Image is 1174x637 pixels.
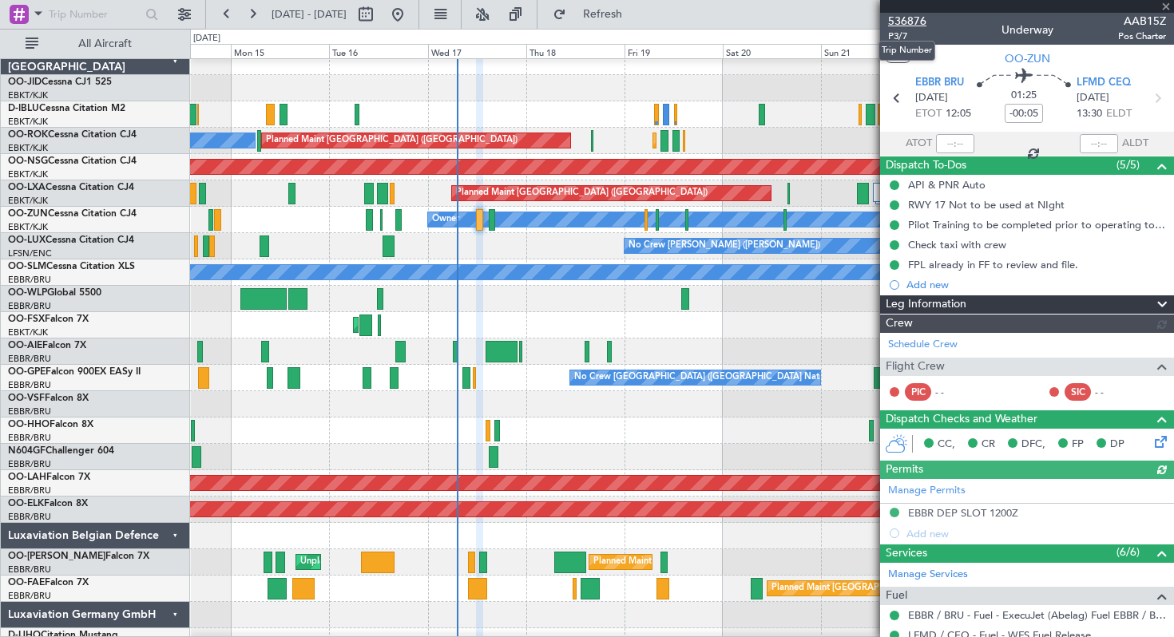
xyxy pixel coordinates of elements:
a: OO-LXACessna Citation CJ4 [8,183,134,192]
span: 536876 [888,13,926,30]
div: Thu 18 [526,44,625,58]
a: EBKT/KJK [8,326,48,338]
span: OO-HHO [8,420,50,429]
div: Owner [432,208,459,231]
span: OO-GPE [8,367,46,377]
span: Fuel [886,587,907,605]
span: [DATE] [915,90,948,106]
a: OO-AIEFalcon 7X [8,341,86,350]
div: No Crew [PERSON_NAME] ([PERSON_NAME]) [629,234,820,258]
span: 12:05 [946,106,971,122]
div: Unplanned Maint [GEOGRAPHIC_DATA] ([GEOGRAPHIC_DATA] National) [300,550,601,574]
span: OO-ELK [8,499,44,508]
a: EBBR / BRU - Fuel - ExecuJet (Abelag) Fuel EBBR / BRU [908,608,1166,622]
a: OO-LUXCessna Citation CJ4 [8,235,134,245]
div: Trip Number [879,41,935,61]
a: LFSN/ENC [8,247,52,259]
span: DFC, [1021,437,1045,453]
div: Wed 17 [428,44,526,58]
span: OO-WLP [8,288,47,298]
span: Services [886,544,927,563]
span: OO-AIE [8,341,42,350]
a: EBBR/BRU [8,458,51,470]
div: FPL already in FF to review and file. [908,258,1078,271]
span: OO-JID [8,77,42,87]
a: OO-HHOFalcon 8X [8,420,93,429]
a: EBBR/BRU [8,590,51,602]
div: Fri 19 [625,44,723,58]
a: OO-LAHFalcon 7X [8,473,90,482]
a: EBBR/BRU [8,406,51,417]
a: EBBR/BRU [8,511,51,523]
a: OO-ELKFalcon 8X [8,499,88,508]
span: OO-LAH [8,473,46,482]
a: OO-SLMCessna Citation XLS [8,262,135,271]
a: OO-[PERSON_NAME]Falcon 7X [8,552,149,561]
a: EBKT/KJK [8,142,48,154]
span: [DATE] - [DATE] [272,7,347,22]
div: Underway [1001,22,1053,38]
span: OO-SLM [8,262,46,271]
div: RWY 17 Not to be used at NIght [908,198,1065,212]
div: No Crew [GEOGRAPHIC_DATA] ([GEOGRAPHIC_DATA] National) [574,366,842,390]
span: ELDT [1106,106,1132,122]
div: Tue 16 [329,44,427,58]
span: AAB15Z [1118,13,1166,30]
div: API & PNR Auto [908,178,986,192]
div: Planned Maint [GEOGRAPHIC_DATA] ([GEOGRAPHIC_DATA]) [456,181,708,205]
div: Sun 21 [821,44,919,58]
span: OO-ROK [8,130,48,140]
span: 13:30 [1077,106,1102,122]
div: Planned Maint [GEOGRAPHIC_DATA] ([GEOGRAPHIC_DATA] National) [771,576,1061,600]
input: Trip Number [49,2,141,26]
a: EBBR/BRU [8,379,51,391]
a: N604GFChallenger 604 [8,446,114,456]
span: OO-FAE [8,578,45,588]
span: CR [982,437,995,453]
div: Check taxi with crew [908,238,1006,251]
span: OO-LUX [8,235,46,245]
span: OO-VSF [8,394,45,403]
span: [DATE] [1077,90,1109,106]
span: Refresh [569,9,637,20]
a: OO-VSFFalcon 8X [8,394,89,403]
a: OO-JIDCessna CJ1 525 [8,77,112,87]
span: CC, [938,437,955,453]
span: ETOT [915,106,942,122]
a: EBKT/KJK [8,116,48,128]
span: FP [1072,437,1084,453]
span: N604GF [8,446,46,456]
div: Planned Maint [GEOGRAPHIC_DATA] ([GEOGRAPHIC_DATA] National) [593,550,882,574]
div: Mon 15 [231,44,329,58]
span: All Aircraft [42,38,169,49]
span: Dispatch Checks and Weather [886,410,1037,429]
span: D-IBLU [8,104,39,113]
button: All Aircraft [18,31,173,57]
a: EBBR/BRU [8,485,51,497]
span: LFMD CEQ [1077,75,1131,91]
div: Pilot Training to be completed prior to operating to LFMD [908,218,1166,231]
a: EBBR/BRU [8,432,51,444]
a: Manage Services [888,567,968,583]
span: OO-FSX [8,315,45,324]
span: Dispatch To-Dos [886,156,966,175]
a: OO-FAEFalcon 7X [8,578,89,588]
a: EBBR/BRU [8,300,51,312]
span: ATOT [906,136,932,152]
span: OO-ZUN [1005,50,1050,67]
span: Pos Charter [1118,30,1166,43]
a: D-IBLUCessna Citation M2 [8,104,125,113]
div: Add new [906,278,1166,291]
a: OO-FSXFalcon 7X [8,315,89,324]
a: EBBR/BRU [8,353,51,365]
a: EBBR/BRU [8,564,51,576]
a: OO-NSGCessna Citation CJ4 [8,156,137,166]
span: ALDT [1122,136,1148,152]
span: OO-[PERSON_NAME] [8,552,105,561]
span: Leg Information [886,295,966,314]
a: OO-ROKCessna Citation CJ4 [8,130,137,140]
span: (6/6) [1116,544,1140,560]
a: EBBR/BRU [8,274,51,286]
a: EBKT/KJK [8,168,48,180]
a: EBKT/KJK [8,89,48,101]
